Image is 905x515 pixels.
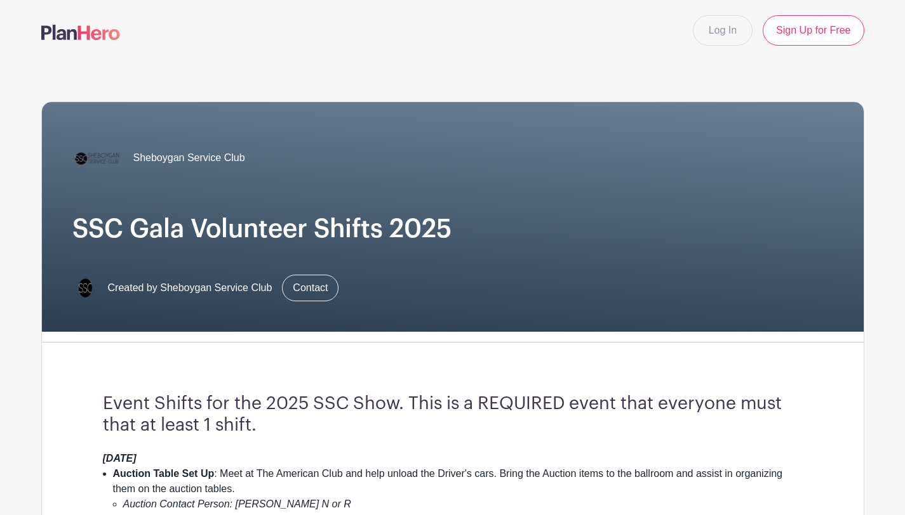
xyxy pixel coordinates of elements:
[282,275,339,301] a: Contact
[113,466,803,512] li: : Meet at The American Club and help unload the Driver's cars. Bring the Auction items to the bal...
[693,15,753,46] a: Log In
[113,468,215,479] strong: Auction Table Set Up
[72,133,123,183] img: SSC_Logo_NEW.png
[123,499,351,509] em: Auction Contact Person: [PERSON_NAME] N or R
[72,275,98,301] img: SSC%20Circle%20Logo%20(1).png
[103,453,137,464] em: [DATE]
[41,25,120,40] img: logo-507f7623f17ff9eddc593b1ce0a138ce2505c220e1c5a4e2b4648c50719b7d32.svg
[72,214,833,244] h1: SSC Gala Volunteer Shifts 2025
[763,15,864,46] a: Sign Up for Free
[108,280,272,296] span: Created by Sheboygan Service Club
[103,393,803,436] h3: Event Shifts for the 2025 SSC Show. This is a REQUIRED event that everyone must that at least 1 s...
[133,150,245,166] span: Sheboygan Service Club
